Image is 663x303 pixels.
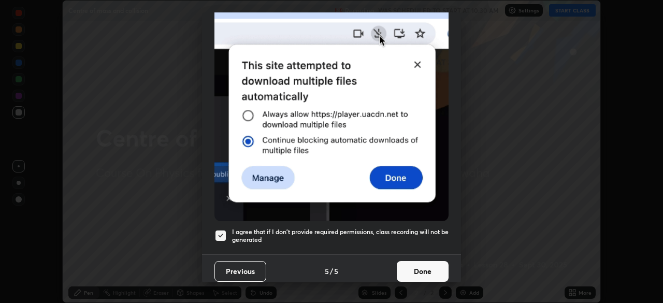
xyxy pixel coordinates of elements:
h4: / [330,266,333,277]
button: Previous [214,261,266,282]
h4: 5 [334,266,338,277]
h5: I agree that if I don't provide required permissions, class recording will not be generated [232,228,449,244]
h4: 5 [325,266,329,277]
button: Done [397,261,449,282]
